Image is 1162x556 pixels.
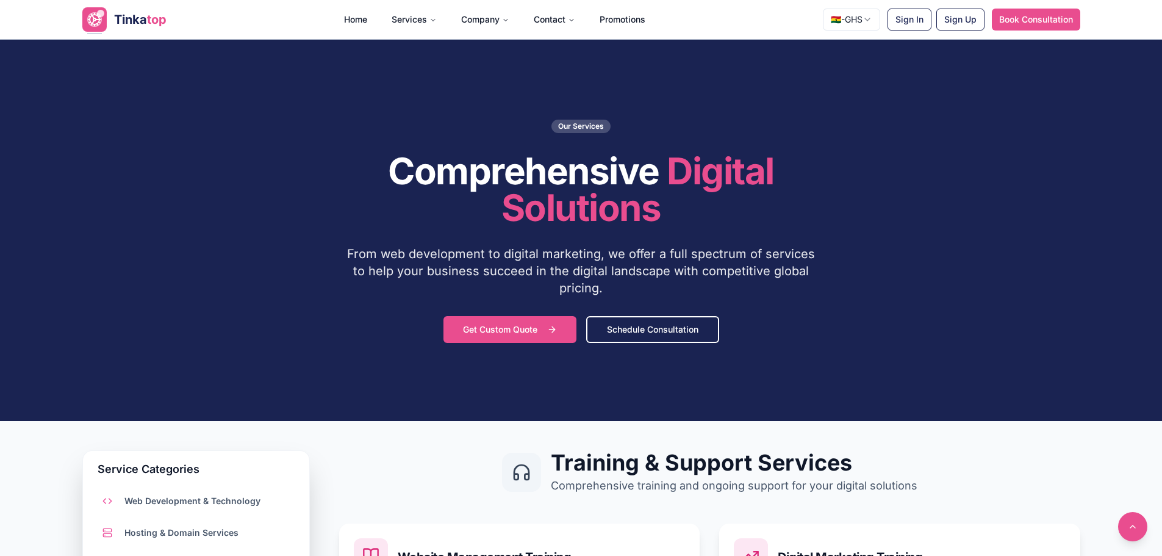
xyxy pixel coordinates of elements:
[124,495,260,507] span: Web Development & Technology
[114,12,147,27] span: Tinka
[590,7,655,32] a: Promotions
[451,7,519,32] button: Company
[308,153,855,226] h1: Comprehensive
[443,316,576,343] a: Get Custom Quote
[992,9,1080,31] button: Book Consultation
[551,477,917,494] p: Comprehensive training and ongoing support for your digital solutions
[147,12,167,27] span: top
[334,13,377,25] a: Home
[590,13,655,25] a: Promotions
[93,519,299,546] button: Hosting & Domain Services
[586,316,719,343] a: Schedule Consultation
[82,7,167,32] a: Tinkatop
[501,149,774,229] span: Digital Solutions
[124,527,238,539] span: Hosting & Domain Services
[382,7,447,32] button: Services
[334,7,655,32] nav: Main
[93,461,299,478] h3: Service Categories
[888,9,931,31] button: Sign In
[551,120,611,133] div: Our Services
[334,7,377,32] a: Home
[347,245,816,297] p: From web development to digital marketing, we offer a full spectrum of services to help your busi...
[93,488,299,514] button: Web Development & Technology
[551,450,917,475] h2: Training & Support Services
[936,9,984,31] button: Sign Up
[524,7,585,32] button: Contact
